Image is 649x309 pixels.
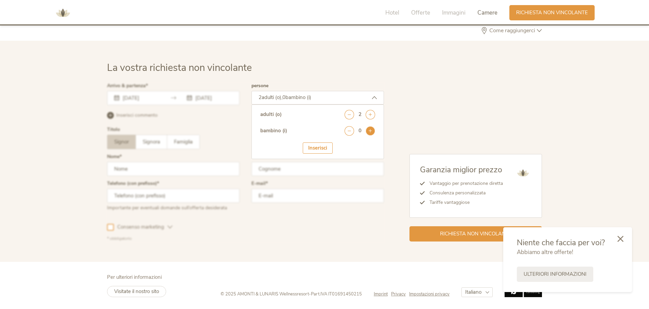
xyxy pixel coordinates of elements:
[259,94,262,101] span: 2
[358,127,362,134] div: 0
[391,291,406,297] span: Privacy
[385,9,399,17] span: Hotel
[311,291,362,297] span: Part.IVA IT01691450215
[260,111,282,118] div: adulti (o)
[440,230,512,237] span: Richiesta non vincolante
[303,142,333,154] div: Inserisci
[516,9,588,16] span: Richiesta non vincolante
[391,291,409,297] a: Privacy
[425,188,503,198] li: Consulenza personalizzata
[517,248,573,256] span: Abbiamo altre offerte!
[309,291,311,297] span: -
[420,165,502,175] span: Garanzia miglior prezzo
[488,28,537,33] span: Come raggiungerci
[53,3,73,23] img: AMONTI & LUNARIS Wellnessresort
[374,291,391,297] a: Imprint
[53,10,73,15] a: AMONTI & LUNARIS Wellnessresort
[411,9,430,17] span: Offerte
[114,288,159,295] span: Visitate il nostro sito
[409,291,450,297] a: Impostazioni privacy
[514,165,531,181] img: AMONTI & LUNARIS Wellnessresort
[524,271,586,278] span: Ulteriori informazioni
[285,94,311,101] span: bambino (i)
[107,286,166,297] a: Visitate il nostro sito
[517,237,605,248] span: Niente che faccia per voi?
[260,127,287,134] div: bambino (i)
[221,291,309,297] span: © 2025 AMONTI & LUNARIS Wellnessresort
[425,198,503,207] li: Tariffe vantaggiose
[477,9,497,17] span: Camere
[374,291,388,297] span: Imprint
[282,94,285,101] span: 0
[107,61,252,74] span: La vostra richiesta non vincolante
[425,179,503,188] li: Vantaggio per prenotazione diretta
[517,267,593,282] a: Ulteriori informazioni
[262,94,282,101] span: adulti (o),
[442,9,466,17] span: Immagini
[107,274,162,281] span: Per ulteriori informazioni
[358,111,362,118] div: 2
[251,83,268,88] label: persone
